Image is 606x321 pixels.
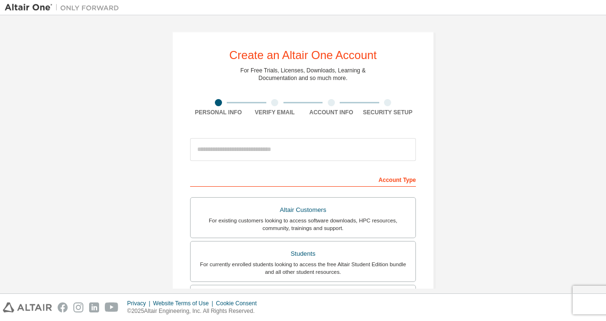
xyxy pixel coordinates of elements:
div: For currently enrolled students looking to access the free Altair Student Edition bundle and all ... [196,261,410,276]
div: Privacy [127,300,153,307]
p: © 2025 Altair Engineering, Inc. All Rights Reserved. [127,307,263,315]
div: Create an Altair One Account [229,50,377,61]
div: Security Setup [360,109,416,116]
img: linkedin.svg [89,302,99,312]
div: Students [196,247,410,261]
div: Personal Info [190,109,247,116]
img: facebook.svg [58,302,68,312]
div: Verify Email [247,109,303,116]
div: For Free Trials, Licenses, Downloads, Learning & Documentation and so much more. [241,67,366,82]
div: Account Type [190,171,416,187]
img: youtube.svg [105,302,119,312]
img: Altair One [5,3,124,12]
div: Account Info [303,109,360,116]
div: Website Terms of Use [153,300,216,307]
img: instagram.svg [73,302,83,312]
div: Cookie Consent [216,300,262,307]
div: For existing customers looking to access software downloads, HPC resources, community, trainings ... [196,217,410,232]
img: altair_logo.svg [3,302,52,312]
div: Altair Customers [196,203,410,217]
